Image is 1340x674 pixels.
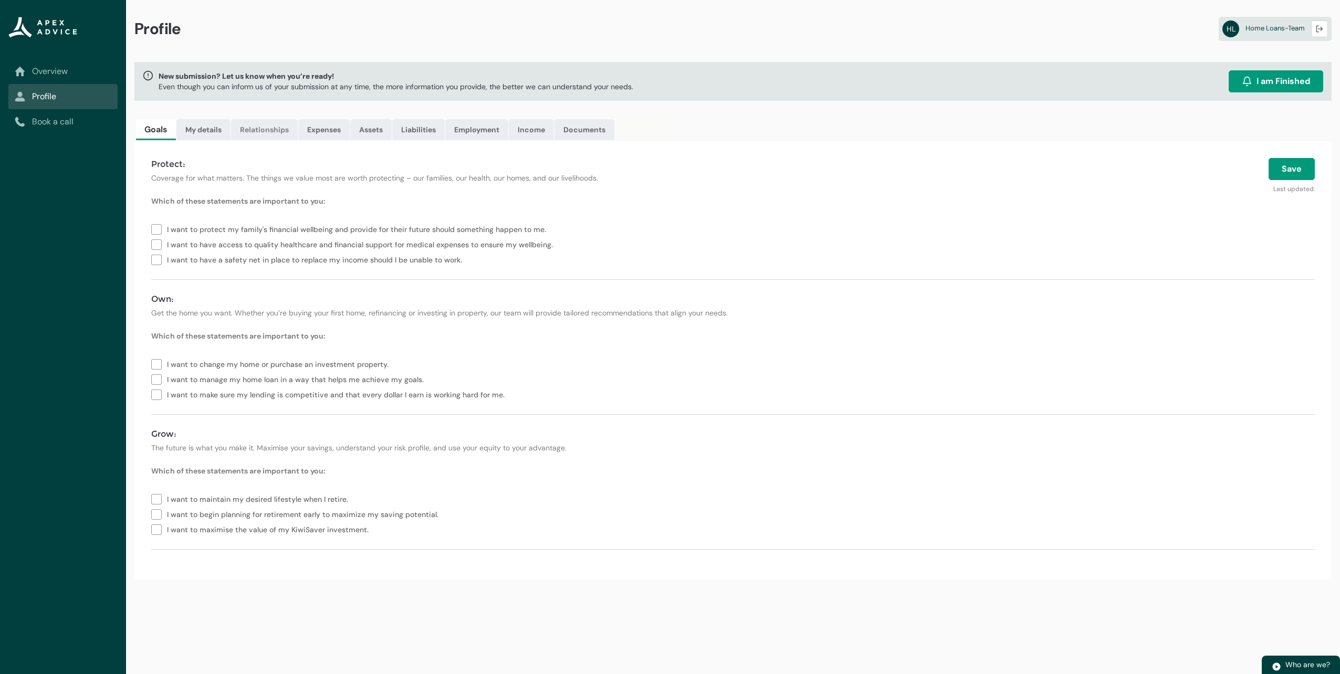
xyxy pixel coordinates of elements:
[1269,158,1315,180] button: Save
[1222,20,1239,37] abbr: HL
[15,90,111,103] a: Profile
[15,65,111,78] a: Overview
[159,81,633,92] p: Even though you can inform us of your submission at any time, the more information you provide, t...
[445,119,508,140] a: Employment
[8,59,118,134] nav: Sub page
[935,180,1315,194] p: Last updated:
[151,196,1315,206] p: Which of these statements are important to you:
[298,119,350,140] a: Expenses
[554,119,614,140] a: Documents
[167,506,443,521] span: I want to begin planning for retirement early to maximize my saving potential.
[1272,662,1281,671] img: play.svg
[151,443,1315,453] p: The future is what you make it. Maximise your savings, understand your risk profile, and use your...
[167,221,550,236] span: I want to protect my family's financial wellbeing and provide for their future should something h...
[1285,660,1330,669] span: Who are we?
[151,293,1315,306] h4: Own:
[167,371,428,386] span: I want to manage my home loan in a way that helps me achieve my goals.
[8,17,77,38] img: Apex Advice Group
[167,386,509,402] span: I want to make sure my lending is competitive and that every dollar I earn is working hard for me.
[151,428,1315,440] h4: Grow:
[151,331,1315,341] p: Which of these statements are important to you:
[136,119,176,140] a: Goals
[1311,20,1328,37] button: Logout
[151,173,923,183] p: Coverage for what matters. The things we value most are worth protecting – our families, our heal...
[1229,70,1323,92] button: I am Finished
[134,19,181,39] span: Profile
[167,236,557,251] span: I want to have access to quality healthcare and financial support for medical expenses to ensure ...
[15,115,111,128] a: Book a call
[151,466,1315,476] p: Which of these statements are important to you:
[1257,75,1310,88] span: I am Finished
[392,119,445,140] a: Liabilities
[1219,17,1332,41] a: HLHome Loans-Team
[151,158,923,171] h4: Protect:
[159,71,633,81] span: New submission? Let us know when you’re ready!
[167,251,466,267] span: I want to have a safety net in place to replace my income should I be unable to work.
[167,491,352,506] span: I want to maintain my desired lifestyle when I retire.
[167,356,393,371] span: I want to change my home or purchase an investment property.
[1245,24,1305,33] span: Home Loans-Team
[176,119,231,140] a: My details
[1242,76,1252,87] img: alarm.svg
[509,119,554,140] a: Income
[151,308,1315,318] p: Get the home you want. Whether you’re buying your first home, refinancing or investing in propert...
[231,119,298,140] a: Relationships
[350,119,392,140] a: Assets
[167,521,373,536] span: I want to maximise the value of my KiwiSaver investment.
